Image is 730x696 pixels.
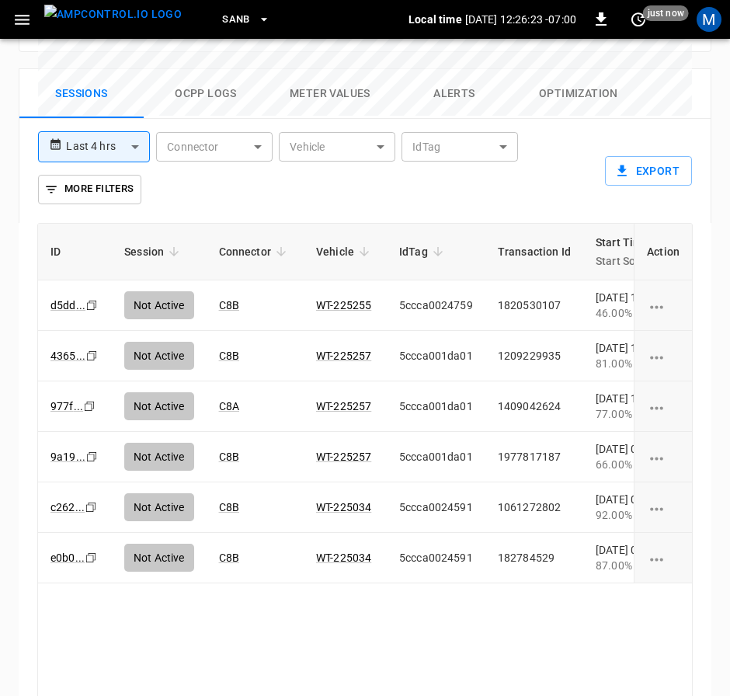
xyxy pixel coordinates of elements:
[647,449,680,465] div: charging session options
[485,381,583,432] td: 1409042624
[605,156,692,186] button: Export
[219,552,239,564] a: C8B
[268,69,392,119] button: Meter Values
[596,391,673,422] div: [DATE] 10:05:03
[596,406,673,422] div: 77.00%
[387,482,485,533] td: 5ccca0024591
[66,132,150,162] div: Last 4 hrs
[647,398,680,414] div: charging session options
[465,12,576,27] p: [DATE] 12:26:23 -07:00
[316,501,371,513] a: WT-225034
[219,501,239,513] a: C8B
[626,7,651,32] button: set refresh interval
[485,533,583,583] td: 182784529
[44,5,182,24] img: ampcontrol.io logo
[634,224,692,280] th: Action
[85,448,100,465] div: copy
[596,492,673,523] div: [DATE] 08:45:07
[216,5,276,35] button: SanB
[399,242,448,261] span: IdTag
[124,493,194,521] div: Not Active
[596,233,649,270] div: Start Time
[124,443,194,471] div: Not Active
[596,558,673,573] div: 87.00%
[697,7,721,32] div: profile-icon
[124,242,184,261] span: Session
[82,398,98,415] div: copy
[516,69,641,119] button: Optimization
[316,242,374,261] span: Vehicle
[408,12,462,27] p: Local time
[596,542,673,573] div: [DATE] 08:22:08
[124,544,194,572] div: Not Active
[222,11,250,29] span: SanB
[643,5,689,21] span: just now
[19,69,144,119] button: Sessions
[485,432,583,482] td: 1977817187
[124,392,194,420] div: Not Active
[84,499,99,516] div: copy
[144,69,268,119] button: Ocpp logs
[387,432,485,482] td: 5ccca001da01
[38,224,112,280] th: ID
[219,400,239,412] a: C8A
[485,482,583,533] td: 1061272802
[647,550,680,565] div: charging session options
[596,507,673,523] div: 92.00%
[392,69,516,119] button: Alerts
[647,499,680,515] div: charging session options
[387,381,485,432] td: 5ccca001da01
[316,451,371,463] a: WT-225257
[219,242,291,261] span: Connector
[596,233,669,270] span: Start TimeStart SoC
[596,252,649,270] p: Start SoC
[647,298,680,313] div: charging session options
[316,552,371,564] a: WT-225034
[387,533,485,583] td: 5ccca0024591
[596,457,673,472] div: 66.00%
[316,400,371,412] a: WT-225257
[647,348,680,364] div: charging session options
[485,224,583,280] th: Transaction Id
[84,549,99,566] div: copy
[219,451,239,463] a: C8B
[38,175,141,204] button: More Filters
[596,441,673,472] div: [DATE] 09:23:34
